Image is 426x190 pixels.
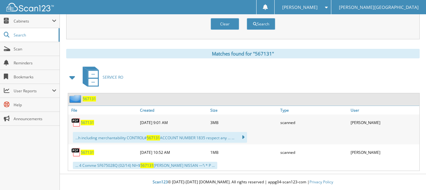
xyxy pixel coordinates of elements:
[6,3,54,11] img: scan123-logo-white.svg
[309,179,333,185] a: Privacy Policy
[81,120,94,125] a: 567131
[279,146,349,159] div: scanned
[73,132,247,143] div: ...h including merchantability CONTROL# ACCOUNT NUMBER 1835 respect any ... ...
[69,95,83,103] img: folder2.png
[339,5,419,9] span: [PERSON_NAME][GEOGRAPHIC_DATA]
[140,163,154,168] span: 567131
[247,18,275,30] button: Search
[68,106,138,115] a: File
[138,116,209,129] div: [DATE] 9:01 AM
[14,46,56,52] span: Scan
[279,106,349,115] a: Type
[14,18,52,24] span: Cabinets
[14,116,56,121] span: Announcements
[282,5,318,9] span: [PERSON_NAME]
[83,96,96,102] a: 567131
[209,146,279,159] div: 1MB
[138,106,209,115] a: Created
[14,60,56,66] span: Reminders
[66,49,420,58] div: Matches found for "567131"
[349,116,419,129] div: [PERSON_NAME]
[394,160,426,190] iframe: Chat Widget
[14,74,56,80] span: Bookmarks
[81,150,94,155] a: 567131
[71,147,81,157] img: PDF.png
[14,102,56,108] span: Help
[73,162,217,169] div: ... 4 Comme SF675028Q (02/14) NI+$ [PERSON_NAME] NISSAN —’\ * P ...
[14,32,55,38] span: Search
[14,88,52,94] span: User Reports
[349,146,419,159] div: [PERSON_NAME]
[147,135,160,141] span: 567131
[349,106,419,115] a: User
[60,174,426,190] div: © [DATE]-[DATE] [DOMAIN_NAME]. All rights reserved | appg04-scan123-com |
[71,118,81,127] img: PDF.png
[153,179,168,185] span: Scan123
[138,146,209,159] div: [DATE] 10:52 AM
[279,116,349,129] div: scanned
[103,75,123,80] span: SERVICE RO
[209,106,279,115] a: Size
[79,65,123,90] a: SERVICE RO
[211,18,239,30] button: Clear
[209,116,279,129] div: 3MB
